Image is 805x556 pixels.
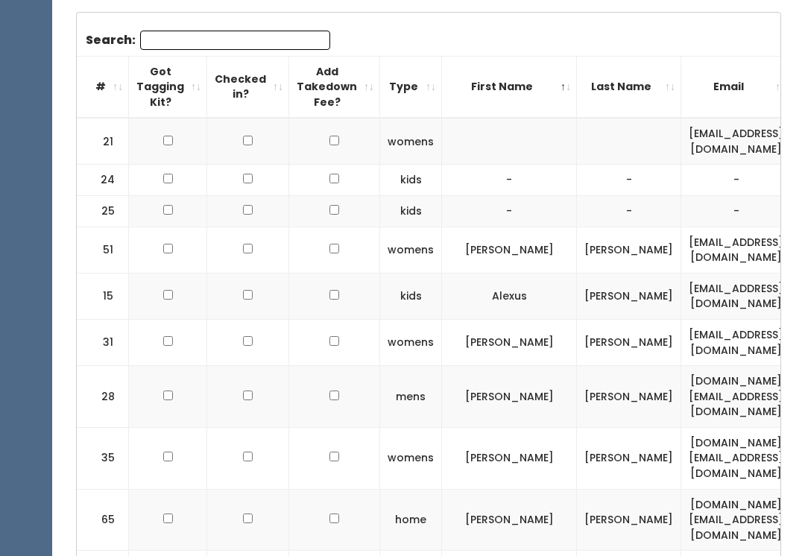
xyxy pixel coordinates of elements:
[577,489,681,551] td: [PERSON_NAME]
[577,165,681,196] td: -
[380,165,442,196] td: kids
[681,165,792,196] td: -
[380,196,442,227] td: kids
[77,227,129,273] td: 51
[442,196,577,227] td: -
[577,227,681,273] td: [PERSON_NAME]
[681,273,792,319] td: [EMAIL_ADDRESS][DOMAIN_NAME]
[380,56,442,118] th: Type: activate to sort column ascending
[681,56,792,118] th: Email: activate to sort column ascending
[442,427,577,489] td: [PERSON_NAME]
[207,56,289,118] th: Checked in?: activate to sort column ascending
[681,227,792,273] td: [EMAIL_ADDRESS][DOMAIN_NAME]
[681,366,792,428] td: [DOMAIN_NAME][EMAIL_ADDRESS][DOMAIN_NAME]
[442,366,577,428] td: [PERSON_NAME]
[442,56,577,118] th: First Name: activate to sort column descending
[140,31,330,50] input: Search:
[380,489,442,551] td: home
[577,56,681,118] th: Last Name: activate to sort column ascending
[442,273,577,319] td: Alexus
[77,165,129,196] td: 24
[77,366,129,428] td: 28
[380,427,442,489] td: womens
[129,56,207,118] th: Got Tagging Kit?: activate to sort column ascending
[577,319,681,365] td: [PERSON_NAME]
[77,196,129,227] td: 25
[577,366,681,428] td: [PERSON_NAME]
[380,273,442,319] td: kids
[77,56,129,118] th: #: activate to sort column ascending
[681,427,792,489] td: [DOMAIN_NAME][EMAIL_ADDRESS][DOMAIN_NAME]
[77,319,129,365] td: 31
[442,227,577,273] td: [PERSON_NAME]
[442,489,577,551] td: [PERSON_NAME]
[380,118,442,165] td: womens
[86,31,330,50] label: Search:
[77,489,129,551] td: 65
[442,165,577,196] td: -
[681,319,792,365] td: [EMAIL_ADDRESS][DOMAIN_NAME]
[380,319,442,365] td: womens
[77,273,129,319] td: 15
[77,427,129,489] td: 35
[442,319,577,365] td: [PERSON_NAME]
[289,56,380,118] th: Add Takedown Fee?: activate to sort column ascending
[681,196,792,227] td: -
[577,196,681,227] td: -
[577,273,681,319] td: [PERSON_NAME]
[681,489,792,551] td: [DOMAIN_NAME][EMAIL_ADDRESS][DOMAIN_NAME]
[77,118,129,165] td: 21
[380,366,442,428] td: mens
[380,227,442,273] td: womens
[577,427,681,489] td: [PERSON_NAME]
[681,118,792,165] td: [EMAIL_ADDRESS][DOMAIN_NAME]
